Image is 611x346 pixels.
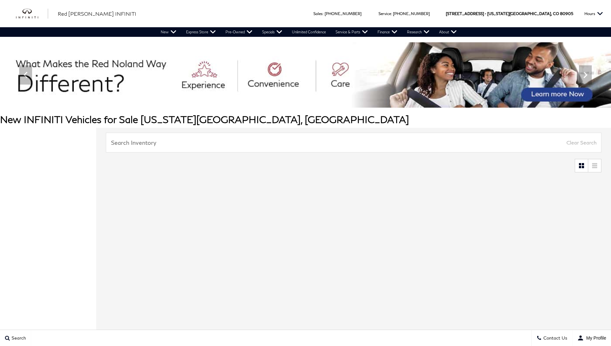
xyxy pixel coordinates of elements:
[313,11,323,16] span: Sales
[584,335,606,341] span: My Profile
[446,11,573,16] a: [STREET_ADDRESS] • [US_STATE][GEOGRAPHIC_DATA], CO 80905
[58,10,136,18] a: Red [PERSON_NAME] INFINITI
[393,11,430,16] a: [PHONE_NUMBER]
[156,27,462,37] nav: Main Navigation
[156,27,181,37] a: New
[16,9,48,19] img: INFINITI
[10,335,26,341] span: Search
[434,27,462,37] a: About
[106,133,601,152] input: Search Inventory
[391,11,392,16] span: :
[58,11,136,17] span: Red [PERSON_NAME] INFINITI
[378,11,391,16] span: Service
[373,27,402,37] a: Finance
[221,27,257,37] a: Pre-Owned
[573,330,611,346] button: user-profile-menu
[257,27,287,37] a: Specials
[16,9,48,19] a: infiniti
[323,11,324,16] span: :
[402,27,434,37] a: Research
[287,27,331,37] a: Unlimited Confidence
[331,27,373,37] a: Service & Parts
[542,335,567,341] span: Contact Us
[325,11,361,16] a: [PHONE_NUMBER]
[181,27,221,37] a: Express Store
